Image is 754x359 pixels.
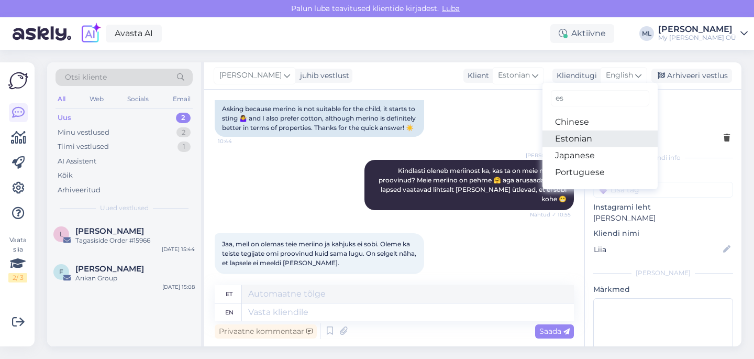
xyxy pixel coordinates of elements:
[639,26,654,41] div: ML
[8,273,27,282] div: 2 / 3
[171,92,193,106] div: Email
[594,244,721,255] input: Lisa nimi
[225,303,234,321] div: en
[498,70,530,81] span: Estonian
[219,70,282,81] span: [PERSON_NAME]
[75,226,144,236] span: Loore Emilie Raav
[75,236,195,245] div: Tagasiside Order #15966
[542,130,658,147] a: Estonian
[542,147,658,164] a: Japanese
[618,114,730,125] div: # 7uxujepd
[658,34,736,42] div: My [PERSON_NAME] OÜ
[552,70,597,81] div: Klienditugi
[125,92,151,106] div: Socials
[542,114,658,130] a: Chinese
[58,113,71,123] div: Uus
[8,235,27,282] div: Vaata siia
[606,70,633,81] span: English
[75,274,195,283] div: Arıkan Group
[542,164,658,181] a: Portuguese
[58,127,109,138] div: Minu vestlused
[593,182,733,198] input: Lisa tag
[58,170,73,181] div: Kõik
[106,25,162,42] a: Avasta AI
[162,245,195,253] div: [DATE] 15:44
[60,230,63,238] span: L
[551,90,649,106] input: Kirjuta, millist tag'i otsid
[226,285,232,303] div: et
[593,169,733,180] p: Kliendi tag'id
[593,202,733,213] p: Instagrami leht
[618,101,730,114] div: Liia
[215,324,317,339] div: Privaatne kommentaar
[550,24,614,43] div: Aktiivne
[296,70,349,81] div: juhib vestlust
[658,25,736,34] div: [PERSON_NAME]
[58,185,101,195] div: Arhiveeritud
[593,213,733,224] p: [PERSON_NAME]
[176,113,191,123] div: 2
[80,23,102,45] img: explore-ai
[8,71,28,91] img: Askly Logo
[87,92,106,106] div: Web
[439,4,463,13] span: Luba
[539,327,570,336] span: Saada
[593,153,733,162] div: Kliendi info
[218,275,257,282] span: 11:03
[651,69,732,83] div: Arhiveeri vestlus
[176,127,191,138] div: 2
[593,284,733,295] p: Märkmed
[65,72,107,83] span: Otsi kliente
[593,268,733,278] div: [PERSON_NAME]
[593,228,733,239] p: Kliendi nimi
[56,92,68,106] div: All
[530,211,571,219] span: Nähtud ✓ 10:55
[379,167,568,203] span: Kindlasti oleneb meriinost ka, kas ta on meie meriinot proovinud? Meie meriino on pehme 🤗 aga aru...
[75,264,144,274] span: Furkan İNANÇ
[58,156,96,167] div: AI Assistent
[463,70,489,81] div: Klient
[178,142,191,152] div: 1
[222,240,418,267] span: Jaa, meil on olemas teie meriino ja kahjuks ei sobi. Oleme ka teiste tegijate omi proovinud kuid ...
[526,151,571,159] span: [PERSON_NAME]
[215,100,424,137] div: Asking because merino is not suitable for the child, it starts to sting 🤷‍♀️ and I also prefer co...
[658,25,748,42] a: [PERSON_NAME]My [PERSON_NAME] OÜ
[100,203,149,213] span: Uued vestlused
[218,137,257,145] span: 10:44
[58,142,109,152] div: Tiimi vestlused
[59,268,63,276] span: F
[162,283,195,291] div: [DATE] 15:08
